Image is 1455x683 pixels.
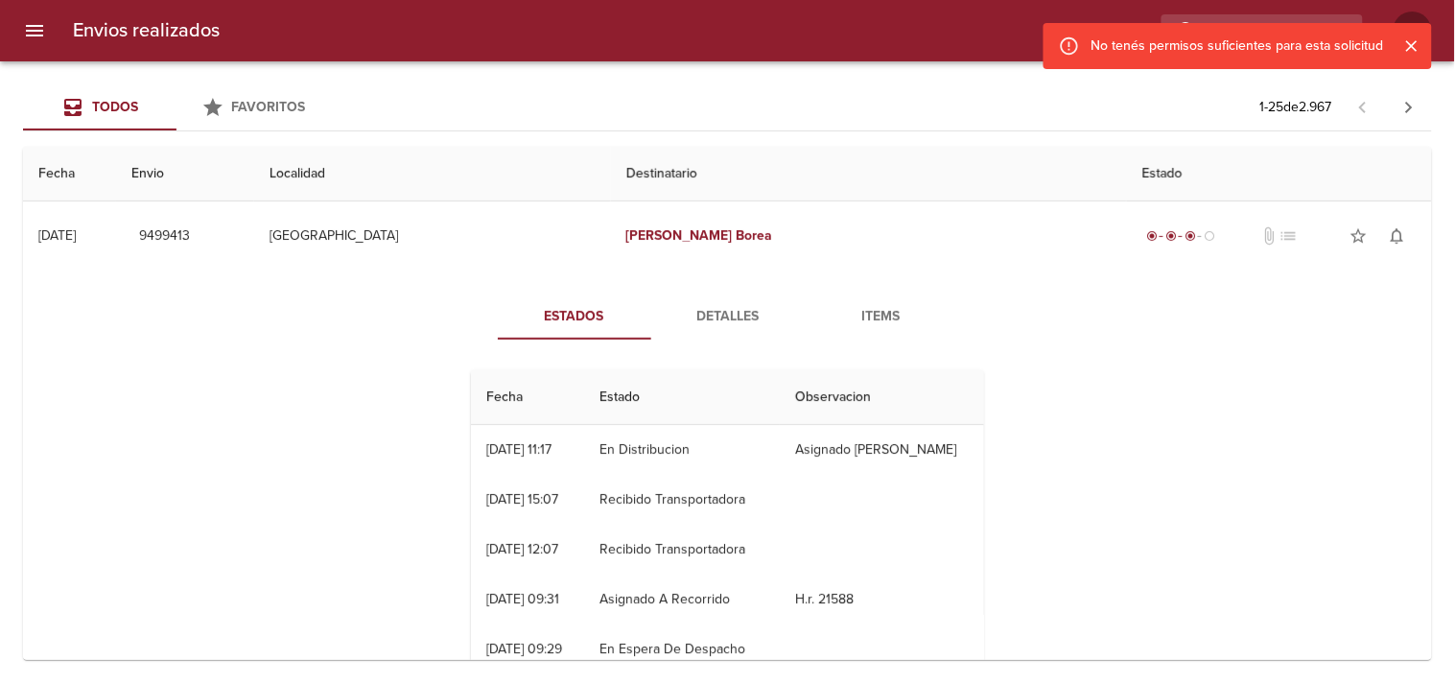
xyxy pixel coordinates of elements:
div: En viaje [1142,226,1219,246]
span: Detalles [663,305,793,329]
th: Envio [116,147,254,201]
div: [DATE] 15:07 [486,491,558,507]
td: Recibido Transportadora [584,475,780,525]
em: [PERSON_NAME] [626,227,733,244]
th: Observacion [780,370,984,425]
span: radio_button_checked [1146,230,1158,242]
th: Fecha [23,147,116,201]
span: radio_button_unchecked [1204,230,1215,242]
th: Localidad [254,147,611,201]
h6: Envios realizados [73,15,220,46]
div: [DATE] 12:07 [486,541,558,557]
span: Items [816,305,947,329]
th: Estado [1127,147,1432,201]
button: Activar notificaciones [1378,217,1417,255]
div: Abrir información de usuario [1394,12,1432,50]
th: Fecha [471,370,584,425]
td: En Espera De Despacho [584,624,780,674]
div: Tabs detalle de guia [498,294,958,340]
div: [DATE] 09:29 [486,641,562,657]
div: EE [1394,12,1432,50]
span: 9499413 [139,224,190,248]
span: Favoritos [232,99,306,115]
div: [DATE] 11:17 [486,441,551,458]
th: Estado [584,370,780,425]
button: Agregar a favoritos [1340,217,1378,255]
span: radio_button_checked [1165,230,1177,242]
td: En Distribucion [584,425,780,475]
span: radio_button_checked [1185,230,1196,242]
td: H.r. 21588 [780,575,984,624]
td: Asignado [PERSON_NAME] [780,425,984,475]
div: No tenés permisos suficientes para esta solicitud [1091,29,1384,63]
input: buscar [1162,14,1330,48]
em: Borea [737,227,773,244]
div: [DATE] [38,227,76,244]
span: No tiene pedido asociado [1279,226,1299,246]
td: [GEOGRAPHIC_DATA] [254,201,611,271]
span: star_border [1349,226,1369,246]
button: 9499413 [131,219,198,254]
div: Tabs Envios [23,84,330,130]
div: [DATE] 09:31 [486,591,559,607]
th: Destinatario [611,147,1128,201]
span: Todos [92,99,138,115]
td: Asignado A Recorrido [584,575,780,624]
button: Cerrar [1399,34,1424,59]
button: menu [12,8,58,54]
span: Pagina siguiente [1386,84,1432,130]
span: No tiene documentos adjuntos [1260,226,1279,246]
span: notifications_none [1388,226,1407,246]
td: Recibido Transportadora [584,525,780,575]
span: Estados [509,305,640,329]
p: 1 - 25 de 2.967 [1260,98,1332,117]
